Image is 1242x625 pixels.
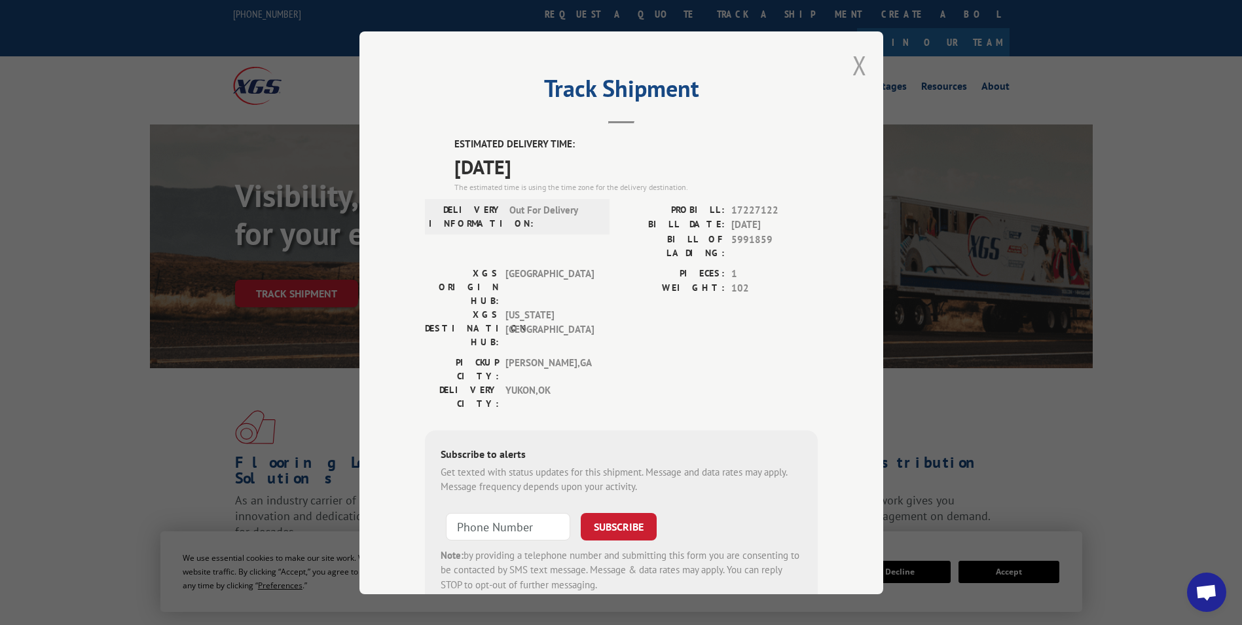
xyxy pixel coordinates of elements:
span: [DATE] [731,218,818,233]
label: BILL DATE: [621,218,725,233]
span: Out For Delivery [509,202,598,230]
button: Close modal [852,48,867,83]
label: WEIGHT: [621,281,725,296]
span: [US_STATE][GEOGRAPHIC_DATA] [505,307,594,349]
a: Open chat [1187,573,1226,612]
span: 102 [731,281,818,296]
span: 17227122 [731,202,818,218]
label: XGS ORIGIN HUB: [425,266,499,307]
span: 1 [731,266,818,281]
input: Phone Number [446,512,570,540]
span: YUKON , OK [505,383,594,410]
label: PROBILL: [621,202,725,218]
button: SUBSCRIBE [581,512,657,540]
span: 5991859 [731,232,818,259]
label: XGS DESTINATION HUB: [425,307,499,349]
h2: Track Shipment [425,79,818,104]
div: The estimated time is using the time zone for the delivery destination. [454,181,818,193]
div: Get texted with status updates for this shipment. Message and data rates may apply. Message frequ... [441,464,802,494]
label: PIECES: [621,266,725,281]
div: Subscribe to alerts [441,445,802,464]
span: [GEOGRAPHIC_DATA] [505,266,594,307]
span: [PERSON_NAME] , GA [505,355,594,383]
label: PICKUP CITY: [425,355,499,383]
span: [DATE] [454,151,818,181]
label: ESTIMATED DELIVERY TIME: [454,137,818,152]
strong: Note: [441,548,464,561]
label: BILL OF LADING: [621,232,725,259]
label: DELIVERY CITY: [425,383,499,410]
div: by providing a telephone number and submitting this form you are consenting to be contacted by SM... [441,548,802,592]
label: DELIVERY INFORMATION: [429,202,503,230]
